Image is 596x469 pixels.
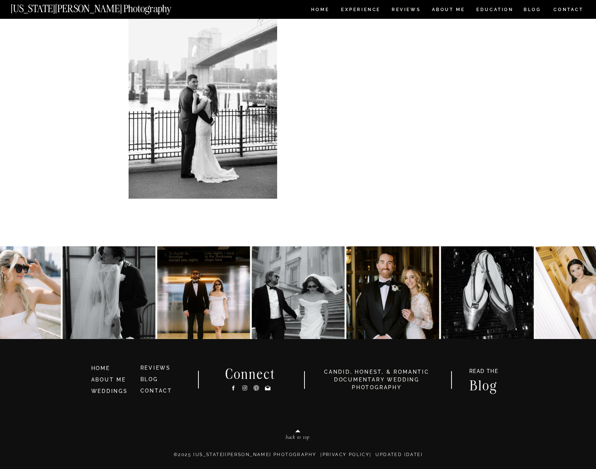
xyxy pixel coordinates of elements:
[553,6,584,14] a: CONTACT
[432,7,465,14] a: ABOUT ME
[323,452,370,457] a: Privacy Policy
[524,7,541,14] a: BLOG
[462,379,505,390] a: Blog
[441,246,534,339] img: Party 4 the Zarones
[140,376,158,382] a: BLOG
[216,367,285,379] h2: Connect
[341,7,380,14] a: Experience
[346,246,439,339] img: A&R at The Beekman
[254,434,341,442] a: back to top
[466,369,502,376] a: READ THE
[140,388,173,394] a: CONTACT
[140,365,171,371] a: REVIEWS
[157,246,250,339] img: K&J
[91,388,128,394] a: WEDDINGS
[91,377,126,383] a: ABOUT ME
[76,451,520,466] p: ©2025 [US_STATE][PERSON_NAME] PHOTOGRAPHY | | Updated [DATE]
[392,7,419,14] a: REVIEWS
[476,7,514,14] a: EDUCATION
[315,368,439,391] h3: candid, honest, & romantic Documentary Wedding photography
[310,7,331,14] a: HOME
[11,4,196,10] a: [US_STATE][PERSON_NAME] Photography
[91,364,134,373] a: HOME
[62,246,155,339] img: Anna & Felipe — embracing the moment, and the magic follows.
[252,246,344,339] img: Kat & Jett, NYC style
